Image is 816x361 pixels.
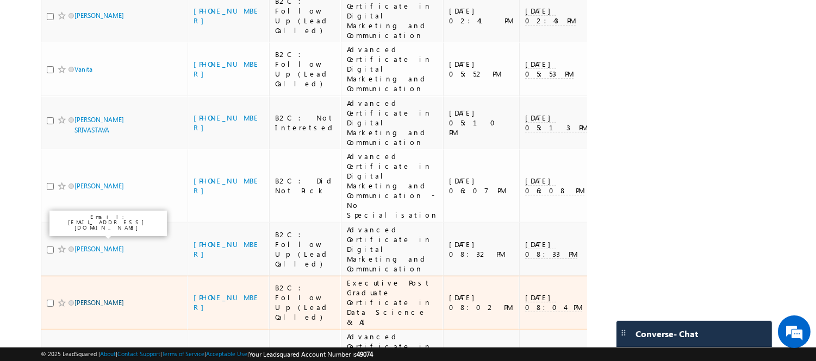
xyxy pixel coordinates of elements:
img: d_60004797649_company_0_60004797649 [18,57,46,71]
div: [DATE] 05:52 PM [449,59,514,79]
div: [DATE] 06:07 PM [449,176,514,195]
a: [PHONE_NUMBER] [194,6,260,25]
span: [DATE] 08:33 PM [525,239,577,259]
span: [DATE] 02:43 PM [525,6,576,26]
a: [PHONE_NUMBER] [194,113,260,132]
a: [PHONE_NUMBER] [194,59,260,78]
a: [PHONE_NUMBER] [194,239,260,258]
textarea: Type your message and hit 'Enter' [14,100,198,273]
a: [PHONE_NUMBER] [194,293,260,312]
span: [DATE] 05:13 PM [525,113,588,132]
a: Vanita [74,65,92,73]
div: Chat with us now [57,57,183,71]
a: Acceptable Use [206,350,247,357]
div: B2C : Follow Up (Lead Called) [275,230,337,269]
div: Advanced Certificate in Digital Marketing and Communication - No Specialisation [347,151,438,220]
div: B2C : Not Interetsed [275,113,337,132]
a: Contact Support [117,350,160,357]
a: [PERSON_NAME] [74,11,124,20]
p: Email: [EMAIL_ADDRESS][DOMAIN_NAME] [54,214,163,230]
div: [DATE] 08:02 PM [449,293,514,312]
div: [DATE] 08:32 PM [449,239,514,259]
div: B2C : Follow Up (Lead Called) [275,283,337,322]
span: Converse - Chat [636,329,698,339]
span: [DATE] 05:53 PM [525,59,574,79]
span: 49074 [357,350,373,358]
div: Executive Post Graduate Certificate in Data Science & AI [347,278,438,327]
div: Minimize live chat window [178,5,204,31]
div: Advanced Certificate in Digital Marketing and Communication [347,45,438,93]
a: [PERSON_NAME] [74,182,124,190]
em: Start Chat [148,281,197,296]
img: carter-drag [619,328,628,337]
a: Terms of Service [162,350,204,357]
div: B2C : Follow Up (Lead Called) [275,49,337,88]
a: [PHONE_NUMBER] [194,176,260,195]
span: [DATE] 06:08 PM [525,176,584,195]
div: Advanced Certificate in Digital Marketing and Communication [347,98,438,147]
div: Advanced Certificate in Digital Marketing and Communication [347,225,438,274]
span: Your Leadsquared Account Number is [249,350,373,358]
span: © 2025 LeadSquared | | | | | [41,349,373,359]
div: [DATE] 02:41 PM [449,6,514,26]
a: [PERSON_NAME] SRIVASTAVA [74,116,124,134]
a: [PERSON_NAME] [74,299,124,307]
span: [DATE] 08:04 PM [525,293,582,312]
div: B2C : Did Not Pick [275,176,337,195]
div: [DATE] 05:10 PM [449,108,514,137]
a: [PERSON_NAME] [74,245,124,253]
a: About [100,350,116,357]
